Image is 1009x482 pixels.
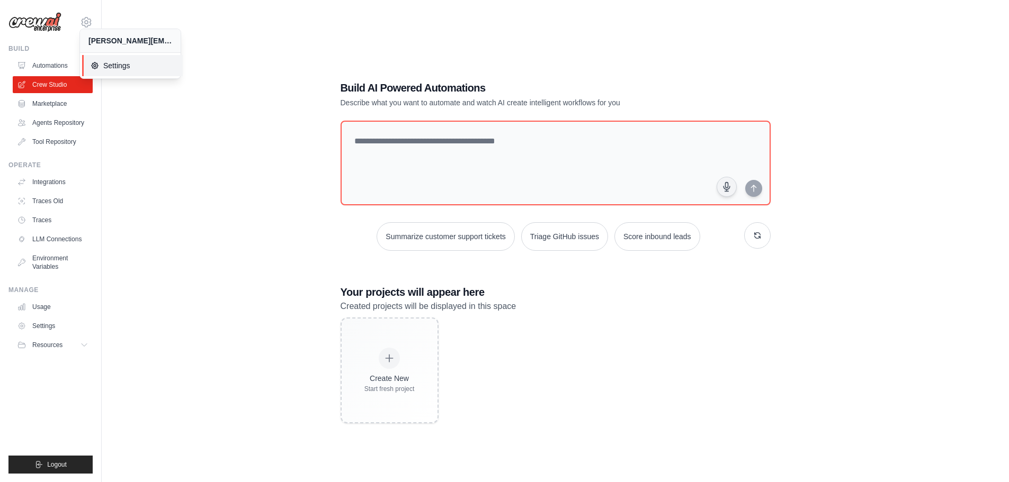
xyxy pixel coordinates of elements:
div: Start fresh project [364,385,415,393]
a: Crew Studio [13,76,93,93]
a: Marketplace [13,95,93,112]
img: Logo [8,12,61,32]
button: Resources [13,337,93,353]
a: LLM Connections [13,231,93,248]
div: Build [8,44,93,53]
button: Get new suggestions [744,222,771,249]
div: Create New [364,373,415,384]
button: Summarize customer support tickets [377,222,514,251]
a: Usage [13,298,93,315]
a: Traces [13,212,93,229]
p: Created projects will be displayed in this space [341,299,771,313]
a: Integrations [13,174,93,190]
h1: Build AI Powered Automations [341,80,697,95]
a: Traces Old [13,193,93,210]
div: Operate [8,161,93,169]
a: Settings [13,317,93,334]
span: Resources [32,341,62,349]
p: Describe what you want to automate and watch AI create intelligent workflows for you [341,97,697,108]
div: [PERSON_NAME][EMAIL_ADDRESS][DOMAIN_NAME] [88,35,172,46]
a: Environment Variables [13,250,93,275]
button: Logout [8,456,93,474]
a: Automations [13,57,93,74]
button: Triage GitHub issues [521,222,608,251]
button: Click to speak your automation idea [717,177,737,197]
iframe: Chat Widget [956,431,1009,482]
h3: Your projects will appear here [341,285,771,299]
a: Settings [82,55,183,76]
button: Score inbound leads [614,222,700,251]
a: Tool Repository [13,133,93,150]
a: Agents Repository [13,114,93,131]
span: Settings [91,60,174,71]
div: Manage [8,286,93,294]
span: Logout [47,460,67,469]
